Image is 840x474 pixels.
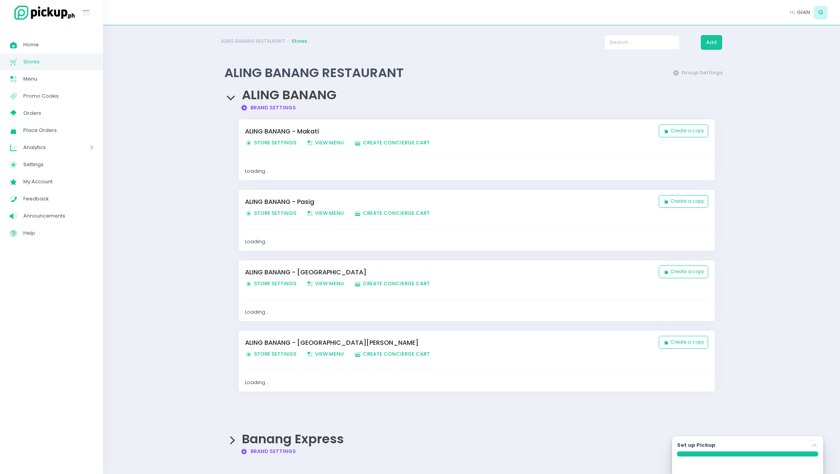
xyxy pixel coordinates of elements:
span: Stores [23,57,93,67]
button: Create a copy [659,195,709,208]
a: View Menu [306,350,354,358]
a: Create Concierge Cart [354,209,440,217]
span: Orders [23,108,93,118]
a: Group Settings [672,69,723,76]
span: Create Concierge Cart [354,139,430,146]
span: Feedback [23,194,93,204]
span: ALING BANANG RESTAURANT [224,64,404,81]
button: Create a copy [659,336,709,349]
button: Create a copy [659,125,709,137]
a: Brand Settings [240,448,296,455]
span: Announcements [23,211,93,221]
span: View Menu [306,350,344,358]
a: Create Concierge Cart [354,350,440,358]
a: Brand Settings [240,104,296,111]
span: Banang Express [242,430,344,448]
button: Add [701,35,722,50]
a: Store Settings [245,139,306,147]
a: ALING BANANG - Makati [245,127,651,136]
span: Store Settings [245,209,296,217]
span: Create Concierge Cart [354,350,430,358]
span: Create Concierge Cart [354,280,430,287]
div: ALING BANANG Brand Settings [221,80,723,111]
input: Search... [604,35,680,50]
label: Set up Pickup [677,441,716,449]
a: View Menu [306,209,354,217]
a: View Menu [306,139,354,147]
span: Promo Codes [23,91,93,101]
a: Stores [292,38,307,45]
img: logo [10,4,76,21]
span: Create Concierge Cart [354,209,430,217]
span: Analytics [23,142,68,153]
div: Loading... [245,308,709,316]
span: View Menu [306,209,344,217]
div: Loading... [245,238,709,246]
div: Loading... [245,167,709,175]
span: GIAN [797,9,810,16]
div: ALING BANANG Brand Settings [221,112,723,417]
span: Hi, [790,9,796,16]
span: My Account [23,177,93,187]
span: G [814,6,828,19]
a: Store Settings [245,350,306,358]
span: Place Orders [23,125,93,135]
span: Help [23,228,93,238]
a: ALING BANANG - [GEOGRAPHIC_DATA][PERSON_NAME] [245,338,651,348]
span: View Menu [306,280,344,287]
a: View Menu [306,280,354,288]
div: Banang Express Brand Settings [221,424,723,455]
a: ALING BANANG - [GEOGRAPHIC_DATA] [245,268,651,277]
span: Store Settings [245,280,296,287]
a: Store Settings [245,280,306,288]
span: View Menu [306,139,344,146]
button: Create a copy [659,265,709,278]
span: Settings [23,160,93,170]
span: Store Settings [245,139,296,146]
a: Create Concierge Cart [354,280,440,288]
span: Menu [23,74,93,84]
span: Store Settings [245,350,296,358]
a: Create Concierge Cart [354,139,440,147]
div: Loading... [245,379,709,386]
a: Store Settings [245,209,306,217]
a: ALING BANANG - Pasig [245,197,651,207]
span: Home [23,40,93,50]
a: ALING BANANG RESTAURANT [221,38,285,45]
span: ALING BANANG [242,86,336,104]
